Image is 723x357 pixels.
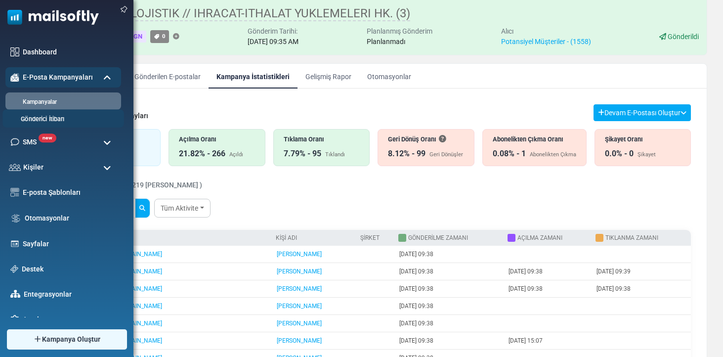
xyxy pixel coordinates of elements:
a: Destek [22,264,116,274]
td: [DATE] 09:38 [394,280,503,298]
button: Devam E-Postası Oluştur [594,104,691,121]
td: [DATE] 09:39 [592,263,691,280]
div: Planlanmış Gönderim [367,26,432,37]
img: settings-icon.svg [10,315,19,324]
a: Otomasyonlar [25,213,116,223]
a: Gönderici İtibarı [2,115,121,124]
span: Ayarlar [23,314,45,325]
span: Kampanya Oluştur [42,334,100,345]
a: [PERSON_NAME] [277,320,322,327]
img: landing_pages.svg [10,239,19,248]
img: email-templates-icon.svg [10,188,19,197]
span: ( 1219 [PERSON_NAME] ) [124,181,202,189]
div: Abonelikten Çıkma Oranı [493,134,576,144]
a: Açılma Zamanı [517,234,562,241]
span: Kişiler [23,162,43,173]
a: Gönderilme Zamanı [408,234,468,241]
div: Geri Dönüş Oranı [388,134,464,144]
div: 0.08% - 1 [493,148,526,160]
td: [DATE] 09:38 [504,263,592,280]
i: Bir e-posta alıcısına ulaşamadığında geri döner. Bu, dolu bir gelen kutusu nedeniyle geçici olara... [439,135,446,142]
img: workflow.svg [10,213,21,224]
td: [DATE] 09:38 [394,246,503,263]
td: [DATE] 15:07 [504,332,592,350]
a: 0 [150,30,169,43]
td: [DATE] 09:38 [592,280,691,298]
span: 0 [162,33,166,40]
span: Planlanmadı [367,38,405,45]
div: Abonelikten Çıkma [530,151,576,159]
td: [DATE] 09:38 [394,332,503,350]
span: SMS [23,137,37,147]
div: 7.79% - 95 [284,148,321,160]
a: Kampanya İstatistikleri [209,64,298,89]
a: Tüm Aktivite [154,199,211,218]
img: dashboard-icon.svg [10,47,19,56]
td: [DATE] 09:38 [394,315,503,332]
a: Sayfalar [23,239,116,249]
span: new [39,134,56,142]
td: [DATE] 09:38 [504,280,592,298]
div: Geri Dönüşler [429,151,463,159]
span: E-Posta Kampanyaları [23,72,93,83]
a: [PERSON_NAME] [277,285,322,292]
div: 8.12% - 99 [388,148,425,160]
a: [PERSON_NAME] [277,268,322,275]
div: Tıklama Oranı [284,134,359,144]
div: Gönderim Tarihi: [248,26,298,37]
div: 0.0% - 0 [605,148,634,160]
div: Açılma Oranı [179,134,255,144]
div: Şikayet [638,151,656,159]
img: campaigns-icon-active.png [10,73,19,82]
a: Entegrasyonlar [24,289,116,300]
div: Tıklandı [325,151,345,159]
a: Etiket Ekle [173,34,179,40]
a: [PERSON_NAME] [277,303,322,310]
td: [DATE] 09:38 [394,263,503,280]
img: support-icon.svg [10,265,18,273]
a: Kişi Adı [276,234,297,241]
span: Copy_BAYEM LOJISTIK // IHRACAT-ITHALAT YUKLEMELERI HK. (3) [56,6,410,21]
div: Açıldı [229,151,243,159]
a: [PERSON_NAME] [277,337,322,344]
div: Şikayet Oranı [605,134,680,144]
span: Gönderildi [668,33,699,41]
a: E-posta Şablonları [23,187,116,198]
a: Tıklanma Zamanı [605,234,658,241]
div: Alıcı [501,26,591,37]
div: [DATE] 09:35 AM [248,37,298,47]
img: contacts-icon.svg [9,164,21,171]
a: Potansiyel Müşteriler - (1558) [501,38,591,45]
img: sms-icon.png [10,137,19,146]
a: Gelişmiş Rapor [298,64,359,89]
div: 21.82% - 266 [179,148,225,160]
a: Otomasyonlar [359,64,419,89]
a: Şirket [360,234,380,241]
a: [PERSON_NAME] [277,251,322,258]
a: Gönderilen E-postalar [127,64,209,89]
a: Kampanyalar [5,97,119,106]
a: Dashboard [23,47,116,57]
td: [DATE] 09:38 [394,298,503,315]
